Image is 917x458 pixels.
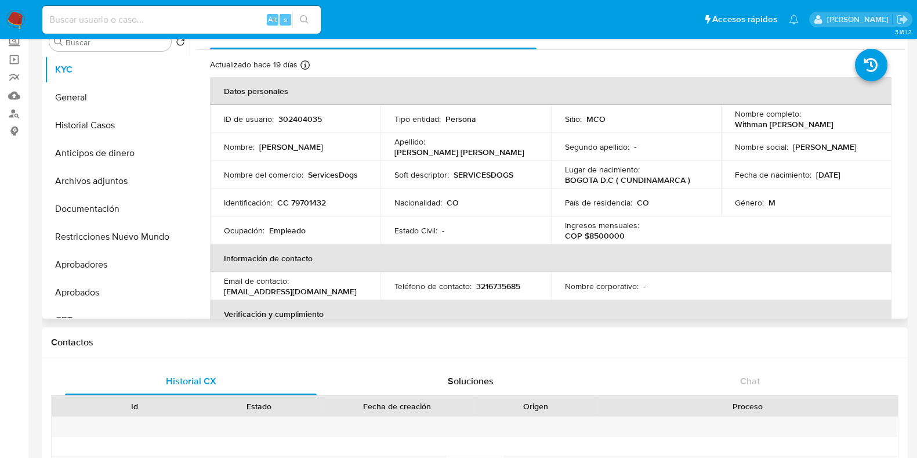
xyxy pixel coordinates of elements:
[224,276,289,286] p: Email de contacto :
[66,37,166,48] input: Buscar
[454,170,513,180] p: SERVICESDOGS
[210,300,891,328] th: Verificación y cumplimiento
[394,170,449,180] p: Soft descriptor :
[565,114,582,124] p: Sitio :
[735,119,833,129] p: Withman [PERSON_NAME]
[45,139,190,167] button: Anticipos de dinero
[565,230,625,241] p: COP $8500000
[476,281,520,291] p: 3216735685
[481,401,590,412] div: Origen
[445,114,476,124] p: Persona
[816,170,840,180] p: [DATE]
[637,197,649,208] p: CO
[329,401,465,412] div: Fecha de creación
[894,27,911,37] span: 3.161.2
[176,37,185,50] button: Volver al orden por defecto
[394,281,472,291] p: Teléfono de contacto :
[210,77,891,105] th: Datos personales
[224,114,274,124] p: ID de usuario :
[269,225,306,236] p: Empleado
[712,13,777,26] span: Accesos rápidos
[277,197,326,208] p: CC 79701432
[735,197,764,208] p: Género :
[42,12,321,27] input: Buscar usuario o caso...
[224,286,357,297] p: [EMAIL_ADDRESS][DOMAIN_NAME]
[210,244,891,272] th: Información de contacto
[394,147,524,157] p: [PERSON_NAME] [PERSON_NAME]
[442,225,444,236] p: -
[565,281,639,291] p: Nombre corporativo :
[896,13,908,26] a: Salir
[259,142,323,152] p: [PERSON_NAME]
[205,401,313,412] div: Estado
[827,14,892,25] p: marcela.perdomo@mercadolibre.com.co
[565,164,640,175] p: Lugar de nacimiento :
[789,15,799,24] a: Notificaciones
[448,374,494,388] span: Soluciones
[45,84,190,111] button: General
[606,401,890,412] div: Proceso
[45,306,190,334] button: CBT
[166,374,216,388] span: Historial CX
[735,142,788,152] p: Nombre social :
[394,197,442,208] p: Nacionalidad :
[292,12,316,28] button: search-icon
[45,56,190,84] button: KYC
[447,197,459,208] p: CO
[45,223,190,251] button: Restricciones Nuevo Mundo
[308,170,358,180] p: ServicesDogs
[45,251,190,279] button: Aprobadores
[45,111,190,139] button: Historial Casos
[565,220,639,230] p: Ingresos mensuales :
[210,59,298,70] p: Actualizado hace 19 días
[586,114,606,124] p: MCO
[793,142,857,152] p: [PERSON_NAME]
[394,136,425,147] p: Apellido :
[565,175,690,185] p: BOGOTA D.C ( CUNDINAMARCA )
[224,142,255,152] p: Nombre :
[278,114,322,124] p: 302404035
[51,337,898,348] h1: Contactos
[80,401,189,412] div: Id
[769,197,775,208] p: M
[45,279,190,306] button: Aprobados
[224,170,303,180] p: Nombre del comercio :
[735,109,801,119] p: Nombre completo :
[565,142,629,152] p: Segundo apellido :
[284,14,287,25] span: s
[45,195,190,223] button: Documentación
[224,225,264,236] p: Ocupación :
[740,374,760,388] span: Chat
[268,14,277,25] span: Alt
[394,225,437,236] p: Estado Civil :
[45,167,190,195] button: Archivos adjuntos
[54,37,63,46] button: Buscar
[735,170,811,180] p: Fecha de nacimiento :
[634,142,636,152] p: -
[394,114,441,124] p: Tipo entidad :
[565,197,632,208] p: País de residencia :
[643,281,646,291] p: -
[224,197,273,208] p: Identificación :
